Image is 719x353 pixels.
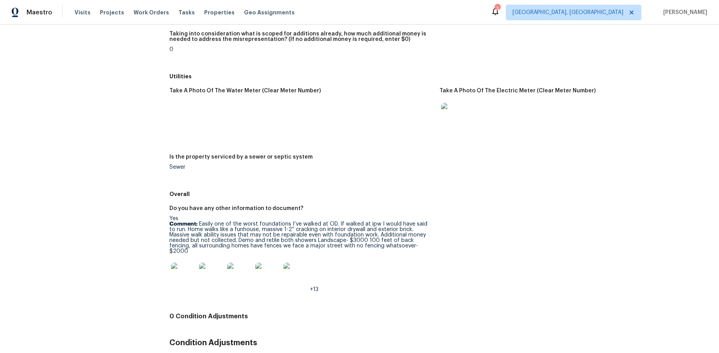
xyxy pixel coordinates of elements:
span: Work Orders [133,9,169,16]
div: 0 [169,47,433,52]
h5: Take A Photo Of The Water Meter (Clear Meter Number) [169,88,321,94]
h5: Do you have any other information to document? [169,206,303,211]
div: Yes [169,216,433,292]
p: Easily one of the worst foundations I’ve walked at OD. If walked at ipw I would have said to run.... [169,221,433,254]
span: Visits [75,9,91,16]
h4: 0 Condition Adjustments [169,312,710,320]
span: Tasks [178,10,195,15]
h3: Condition Adjustments [169,339,710,347]
div: 3 [495,5,500,12]
span: [GEOGRAPHIC_DATA], [GEOGRAPHIC_DATA] [513,9,623,16]
span: Geo Assignments [244,9,295,16]
span: [PERSON_NAME] [660,9,707,16]
span: +13 [310,287,319,292]
h5: Is the property serviced by a sewer or septic system [169,154,313,160]
b: Comment: [169,221,198,227]
div: Sewer [169,164,433,170]
h5: Taking into consideration what is scoped for additions already, how much additional money is need... [169,31,433,42]
span: Maestro [27,9,52,16]
h5: Take A Photo Of The Electric Meter (Clear Meter Number) [440,88,596,94]
h5: Overall [169,190,710,198]
h5: Utilities [169,72,710,80]
span: Projects [100,9,124,16]
span: Properties [204,9,235,16]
